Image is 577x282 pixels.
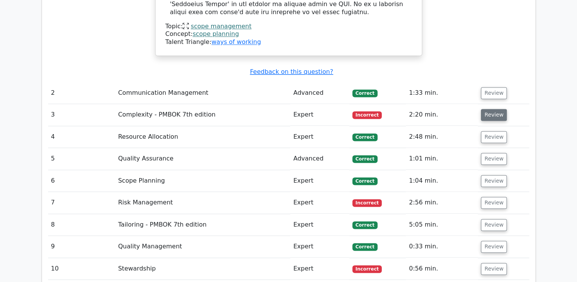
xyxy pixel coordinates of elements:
button: Review [481,109,507,121]
td: Advanced [290,82,349,104]
td: Expert [290,214,349,236]
td: Risk Management [115,192,290,214]
div: Talent Triangle: [166,23,412,46]
a: Feedback on this question? [250,68,333,75]
span: Incorrect [352,111,382,119]
td: 5 [48,148,115,170]
td: Communication Management [115,82,290,104]
button: Review [481,153,507,165]
a: ways of working [211,38,261,45]
button: Review [481,241,507,253]
a: scope management [191,23,251,30]
button: Review [481,131,507,143]
td: 1:01 min. [406,148,478,170]
td: Expert [290,104,349,126]
td: 9 [48,236,115,258]
td: Expert [290,258,349,280]
span: Correct [352,89,377,97]
td: Expert [290,192,349,214]
td: Quality Assurance [115,148,290,170]
td: 6 [48,170,115,192]
span: Correct [352,177,377,185]
td: Stewardship [115,258,290,280]
button: Review [481,87,507,99]
td: 4 [48,126,115,148]
button: Review [481,197,507,209]
td: Resource Allocation [115,126,290,148]
span: Correct [352,133,377,141]
td: Expert [290,170,349,192]
td: 1:33 min. [406,82,478,104]
a: scope planning [193,30,239,37]
button: Review [481,175,507,187]
td: 10 [48,258,115,280]
td: 2:48 min. [406,126,478,148]
span: Correct [352,243,377,251]
td: 2:20 min. [406,104,478,126]
button: Review [481,219,507,231]
span: Correct [352,155,377,163]
td: Expert [290,236,349,258]
td: 2:56 min. [406,192,478,214]
span: Correct [352,221,377,229]
td: 7 [48,192,115,214]
td: Tailoring - PMBOK 7th edition [115,214,290,236]
button: Review [481,263,507,275]
td: 8 [48,214,115,236]
span: Incorrect [352,199,382,207]
td: Advanced [290,148,349,170]
td: 1:04 min. [406,170,478,192]
td: 3 [48,104,115,126]
td: 0:56 min. [406,258,478,280]
td: Complexity - PMBOK 7th edition [115,104,290,126]
td: 2 [48,82,115,104]
div: Concept: [166,30,412,38]
td: Quality Management [115,236,290,258]
span: Incorrect [352,265,382,273]
div: Topic: [166,23,412,31]
td: Expert [290,126,349,148]
td: 0:33 min. [406,236,478,258]
td: 5:05 min. [406,214,478,236]
td: Scope Planning [115,170,290,192]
